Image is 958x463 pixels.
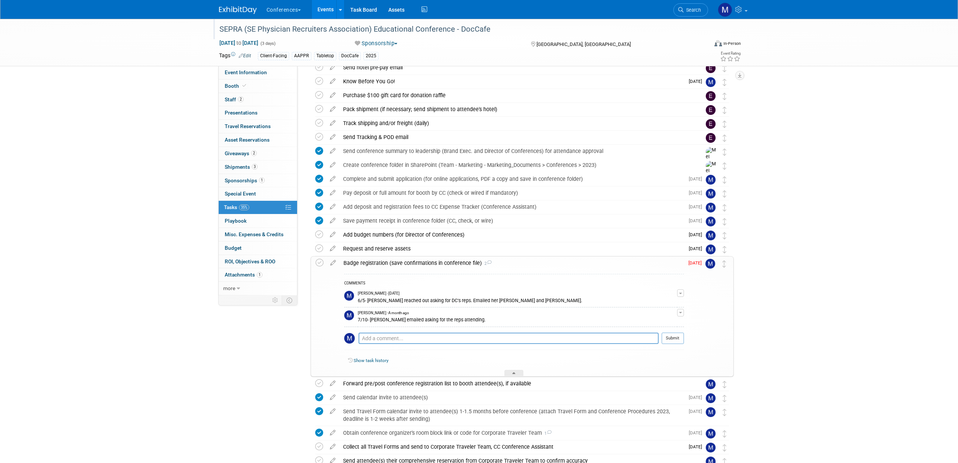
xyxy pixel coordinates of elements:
[326,380,339,387] a: edit
[344,291,354,301] img: Marygrace LeGros
[723,409,727,416] i: Move task
[282,295,297,305] td: Toggle Event Tabs
[219,147,297,160] a: Giveaways2
[689,79,706,84] span: [DATE]
[706,393,716,403] img: Marygrace LeGros
[225,110,258,116] span: Presentations
[339,117,691,130] div: Track shipping and/or freight (daily)
[706,203,716,212] img: Marygrace LeGros
[723,430,727,437] i: Move task
[219,255,297,268] a: ROI, Objectives & ROO
[723,134,727,142] i: Move task
[339,440,684,453] div: Collect all Travel Forms and send to Corporate Traveler Team, CC Conference Assistant
[339,186,684,199] div: Pay deposit or full amount for booth by CC (check or wired if mandatory)
[326,92,339,99] a: edit
[225,123,271,129] span: Travel Reservations
[684,7,701,13] span: Search
[326,231,339,238] a: edit
[706,231,716,240] img: Marygrace LeGros
[723,395,727,402] i: Move task
[354,358,388,363] a: Show task history
[673,3,708,17] a: Search
[314,52,336,60] div: Tabletop
[326,217,339,224] a: edit
[326,162,339,168] a: edit
[723,176,727,183] i: Move task
[219,214,297,228] a: Playbook
[339,61,691,74] div: Send hotel pre-pay email
[239,53,251,58] a: Edit
[339,131,691,144] div: Send Tracking & POD email
[269,295,282,305] td: Personalize Event Tab Strip
[688,260,705,266] span: [DATE]
[723,162,727,170] i: Move task
[482,261,492,266] span: 2
[706,379,716,389] img: Marygrace LeGros
[339,391,684,404] div: Send calendar invite to attendee(s)
[235,40,242,46] span: to
[689,232,706,237] span: [DATE]
[723,190,727,197] i: Move task
[326,203,339,210] a: edit
[225,231,284,237] span: Misc. Expenses & Credits
[339,52,361,60] div: DocCafe
[219,187,297,200] a: Special Event
[358,310,409,316] span: [PERSON_NAME] - A month ago
[339,242,684,255] div: Request and reserve assets
[542,431,552,436] span: 1
[723,381,727,388] i: Move task
[219,6,257,14] img: ExhibitDay
[219,93,297,106] a: Staff2
[340,257,684,269] div: Badge registration (save confirmations in conference file)
[326,443,339,450] a: edit
[292,52,311,60] div: AAPPR
[723,41,741,46] div: In-Person
[714,40,722,46] img: Format-Inperson.png
[706,133,716,143] img: Erin Anderson
[219,241,297,255] a: Budget
[352,40,400,47] button: Sponsorship
[344,333,355,344] img: Marygrace LeGros
[225,83,248,89] span: Booth
[339,200,684,213] div: Add deposit and registration fees to CC Expense Tracker (Conference Assistant)
[706,175,716,185] img: Marygrace LeGros
[705,259,715,269] img: Marygrace LeGros
[339,159,691,171] div: Create conference folder in SharePoint (Team - Marketing - Marketing_Documents > Conferences > 2023)
[326,120,339,127] a: edit
[706,119,716,129] img: Erin Anderson
[339,377,691,390] div: Forward pre/post conference registration list to booth attendee(s), if available
[706,63,716,73] img: Erin Anderson
[723,148,727,156] i: Move task
[339,405,684,426] div: Send Travel Form calendar invite to attendee(s) 1-1.5 months before conference (attach Travel For...
[225,218,247,224] span: Playbook
[225,69,267,75] span: Event Information
[723,65,727,72] i: Move task
[225,258,275,264] span: ROI, Objectives & ROO
[219,282,297,295] a: more
[326,429,339,436] a: edit
[339,426,684,439] div: Obtain conference organizer's room block link or code for Corporate Traveler Team
[225,272,262,278] span: Attachments
[225,245,242,251] span: Budget
[219,268,297,281] a: Attachments1
[225,164,258,170] span: Shipments
[326,189,339,196] a: edit
[339,214,684,227] div: Save payment receipt in conference folder (CC, check, or wire)
[689,218,706,223] span: [DATE]
[225,191,256,197] span: Special Event
[723,232,727,239] i: Move task
[326,245,339,252] a: edit
[664,39,741,50] div: Event Format
[689,190,706,196] span: [DATE]
[706,443,716,452] img: Marygrace LeGros
[339,75,684,88] div: Know Before You Go!
[723,246,727,253] i: Move task
[720,52,740,55] div: Event Rating
[258,52,289,60] div: Client-Facing
[536,41,631,47] span: [GEOGRAPHIC_DATA], [GEOGRAPHIC_DATA]
[722,260,726,267] i: Move task
[706,407,716,417] img: Marygrace LeGros
[225,96,244,102] span: Staff
[689,430,706,435] span: [DATE]
[358,316,677,323] div: 7/10- [PERSON_NAME] emailed asking for the reps attending.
